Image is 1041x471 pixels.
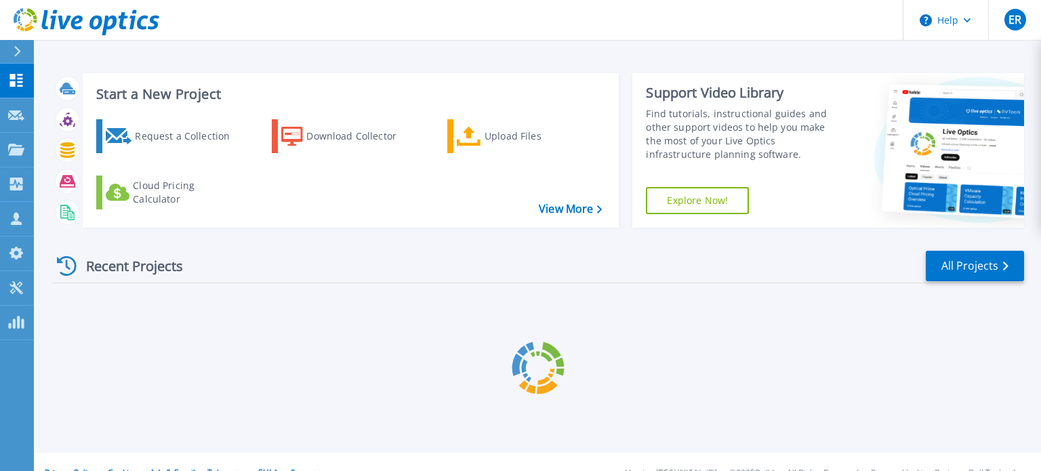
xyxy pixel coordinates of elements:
a: Download Collector [272,119,423,153]
div: Find tutorials, instructional guides and other support videos to help you make the most of your L... [646,107,842,161]
a: Explore Now! [646,187,749,214]
a: Cloud Pricing Calculator [96,176,247,209]
a: View More [539,203,602,216]
a: All Projects [926,251,1024,281]
div: Upload Files [485,123,593,150]
a: Request a Collection [96,119,247,153]
div: Download Collector [306,123,415,150]
div: Cloud Pricing Calculator [133,179,241,206]
a: Upload Files [447,119,598,153]
h3: Start a New Project [96,87,602,102]
div: Support Video Library [646,84,842,102]
div: Request a Collection [135,123,243,150]
div: Recent Projects [52,249,201,283]
span: ER [1008,14,1021,25]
